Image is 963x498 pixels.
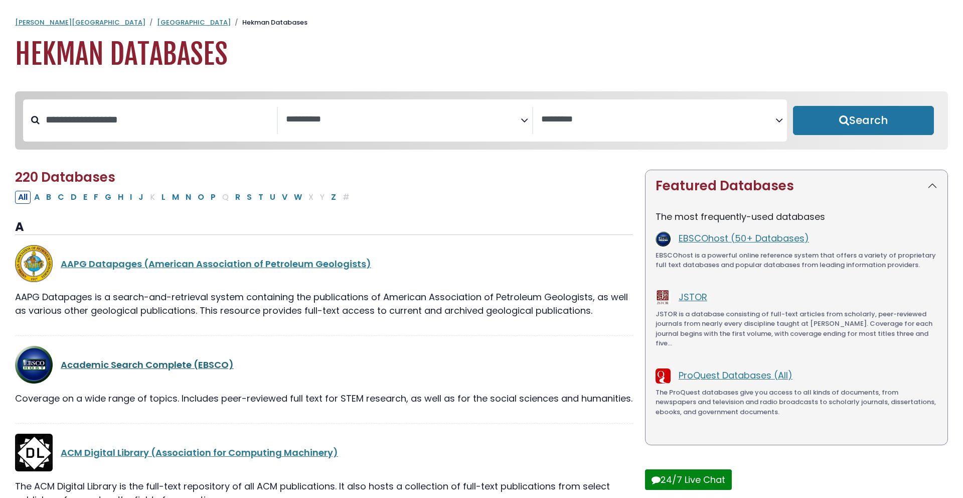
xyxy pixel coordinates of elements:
[328,191,339,204] button: Filter Results Z
[157,18,231,27] a: [GEOGRAPHIC_DATA]
[127,191,135,204] button: Filter Results I
[244,191,255,204] button: Filter Results S
[61,258,371,270] a: AAPG Datapages (American Association of Petroleum Geologists)
[645,469,732,490] button: 24/7 Live Chat
[15,290,633,317] p: AAPG Datapages is a search-and-retrieval system containing the publications of American Associati...
[279,191,290,204] button: Filter Results V
[15,220,633,235] h3: A
[15,38,948,71] h1: Hekman Databases
[61,446,338,459] a: ACM Digital Library (Association for Computing Machinery)
[15,18,948,28] nav: breadcrumb
[232,191,243,204] button: Filter Results R
[80,191,90,204] button: Filter Results E
[656,388,937,417] p: The ProQuest databases give you access to all kinds of documents, from newspapers and television ...
[793,106,934,135] button: Submit for Search Results
[195,191,207,204] button: Filter Results O
[15,190,354,203] div: Alpha-list to filter by first letter of database name
[208,191,219,204] button: Filter Results P
[679,291,707,303] a: JSTOR
[656,251,937,270] p: EBSCOhost is a powerful online reference system that offers a variety of proprietary full text da...
[15,168,115,186] span: 220 Databases
[231,18,307,28] li: Hekman Databases
[541,114,775,125] textarea: Search
[31,191,43,204] button: Filter Results A
[135,191,146,204] button: Filter Results J
[183,191,194,204] button: Filter Results N
[169,191,182,204] button: Filter Results M
[15,392,633,405] p: Coverage on a wide range of topics. Includes peer-reviewed full text for STEM research, as well a...
[40,111,277,128] input: Search database by title or keyword
[102,191,114,204] button: Filter Results G
[55,191,67,204] button: Filter Results C
[15,191,31,204] button: All
[679,369,792,382] a: ProQuest Databases (All)
[656,309,937,348] p: JSTOR is a database consisting of full-text articles from scholarly, peer-reviewed journals from ...
[267,191,278,204] button: Filter Results U
[255,191,266,204] button: Filter Results T
[286,114,520,125] textarea: Search
[68,191,80,204] button: Filter Results D
[115,191,126,204] button: Filter Results H
[656,210,937,223] p: The most frequently-used databases
[61,358,234,371] a: Academic Search Complete (EBSCO)
[43,191,54,204] button: Filter Results B
[646,170,947,202] button: Featured Databases
[679,232,809,244] a: EBSCOhost (50+ Databases)
[291,191,305,204] button: Filter Results W
[15,91,948,150] nav: Search filters
[15,18,145,27] a: [PERSON_NAME][GEOGRAPHIC_DATA]
[91,191,101,204] button: Filter Results F
[158,191,169,204] button: Filter Results L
